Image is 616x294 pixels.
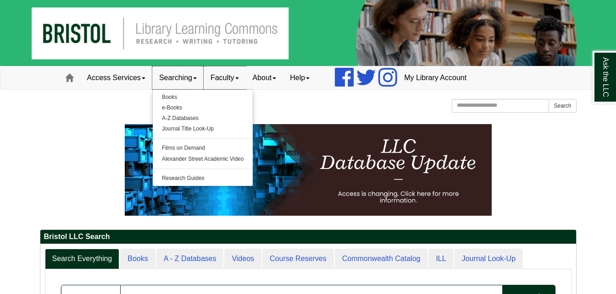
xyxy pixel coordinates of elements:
[153,173,253,184] a: Research Guides
[262,249,334,269] a: Course Reserves
[397,66,473,89] a: My Library Account
[153,124,253,134] a: Journal Title Look-Up
[152,66,204,89] a: Searching
[156,249,224,269] a: A - Z Databases
[120,249,155,269] a: Books
[153,103,253,113] a: e-Books
[549,99,576,113] button: Search
[153,154,253,164] a: Alexander Street Academic Video
[204,66,246,89] a: Faculty
[455,249,523,269] a: Journal Look-Up
[224,249,261,269] a: Videos
[153,113,253,124] a: A-Z Databases
[428,249,453,269] a: ILL
[246,66,283,89] a: About
[45,249,120,269] a: Search Everything
[335,249,428,269] a: Commonwealth Catalog
[153,92,253,103] a: Books
[80,66,152,89] a: Access Services
[153,143,253,153] a: Films on Demand
[40,230,576,244] h2: Bristol LLC Search
[283,66,316,89] a: Help
[125,124,492,216] img: HTML tutorial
